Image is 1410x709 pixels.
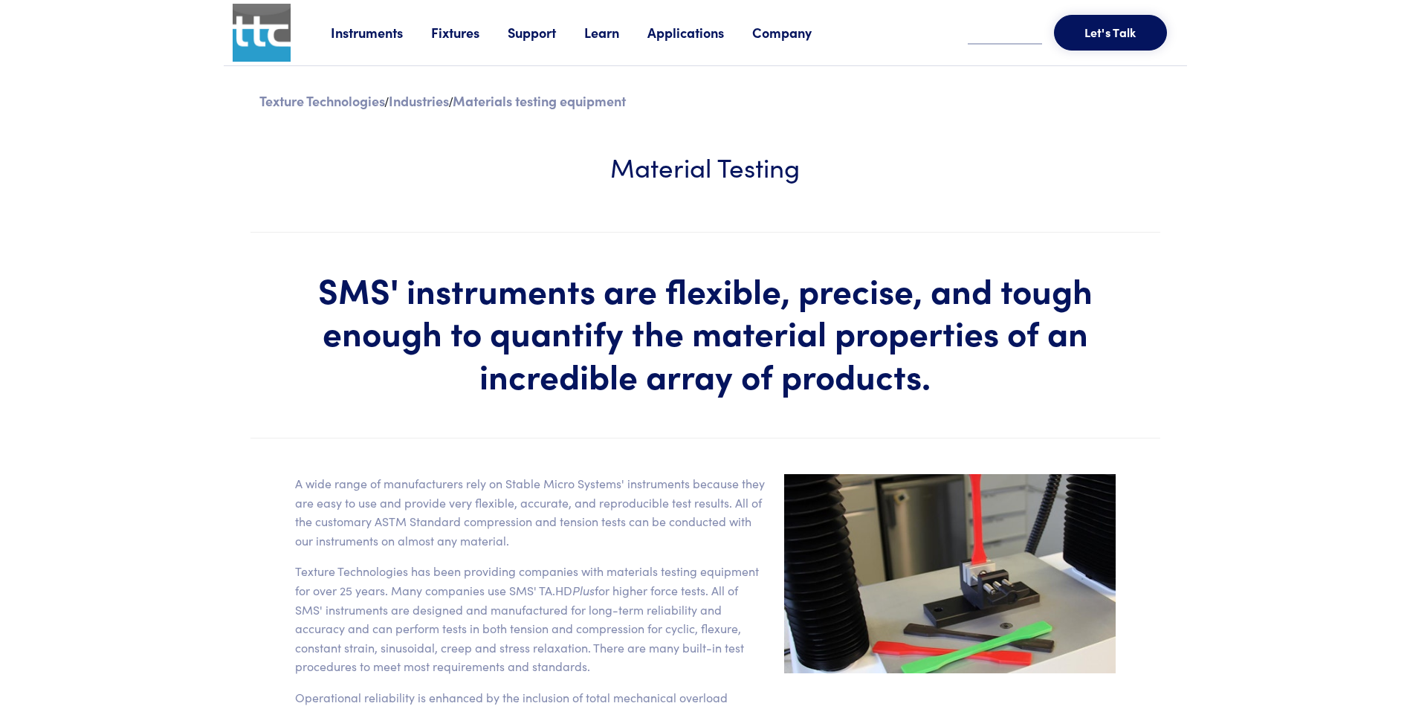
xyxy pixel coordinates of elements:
a: Company [752,23,840,42]
p: Texture Technologies has been providing companies with materials testing equipment for over 25 ye... [295,562,766,676]
a: Instruments [331,23,431,42]
p: Materials testing equipment [453,91,626,110]
a: Support [508,23,584,42]
a: Texture Technologies [259,91,385,110]
img: materials-testing-example-2.jpg [784,474,1116,673]
a: Applications [647,23,752,42]
a: Industries [389,91,449,110]
em: Plus [572,582,595,598]
p: A wide range of manufacturers rely on Stable Micro Systems' instruments because they are easy to ... [295,474,766,550]
a: Learn [584,23,647,42]
h1: SMS' instruments are flexible, precise, and tough enough to quantify the material properties of a... [295,268,1116,397]
h3: Material Testing [295,148,1116,184]
div: / / [250,90,1160,112]
button: Let's Talk [1054,15,1167,51]
a: Fixtures [431,23,508,42]
img: ttc_logo_1x1_v1.0.png [233,4,291,62]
